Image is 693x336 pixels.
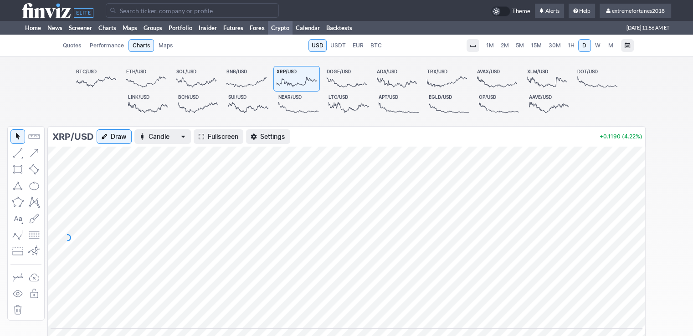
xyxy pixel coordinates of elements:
[128,39,154,52] a: Charts
[323,21,355,35] a: Backtests
[330,41,346,50] span: USDT
[327,39,349,52] a: USDT
[578,39,591,52] a: D
[323,66,370,92] a: DOGE/USD
[10,270,25,285] button: Drawing mode: Single
[10,303,25,317] button: Remove all drawings
[577,69,598,74] span: DOT/USD
[367,39,385,52] a: BTC
[608,42,613,49] span: M
[10,228,25,242] button: Elliott waves
[27,270,41,285] button: Drawings autosave: Off
[176,69,196,74] span: SOL/USD
[159,41,173,50] span: Maps
[377,69,397,74] span: ADA/USD
[268,21,293,35] a: Crypto
[329,94,348,100] span: LTC/USD
[353,41,364,50] span: EUR
[474,66,520,92] a: AVAX/USD
[516,42,524,49] span: 5M
[595,42,601,49] span: W
[621,39,634,52] button: Range
[195,21,220,35] a: Insider
[66,21,95,35] a: Screener
[275,92,322,117] a: NEAR/USD
[501,42,509,49] span: 2M
[379,94,398,100] span: APT/USD
[545,39,564,52] a: 30M
[154,39,177,52] a: Maps
[512,6,530,16] span: Theme
[220,21,246,35] a: Futures
[123,66,169,92] a: ETH/USD
[134,129,191,144] button: Chart Type
[491,6,530,16] a: Theme
[260,132,285,141] span: Settings
[569,4,595,18] a: Help
[128,94,149,100] span: LINK/USD
[106,3,279,18] input: Search
[277,69,297,74] span: XRP/USD
[293,21,323,35] a: Calendar
[529,94,552,100] span: AAVE/USD
[10,178,25,193] button: Triangle
[175,92,221,117] a: BCH/USD
[119,21,140,35] a: Maps
[325,92,372,117] a: LTC/USD
[178,94,199,100] span: BCH/USD
[226,69,247,74] span: BNB/USD
[273,66,320,92] a: XRP/USD
[582,42,586,49] span: D
[95,21,119,35] a: Charts
[526,92,572,117] a: AAVE/USD
[549,42,561,49] span: 30M
[22,21,44,35] a: Home
[10,162,25,177] button: Rectangle
[97,129,132,144] button: Draw
[59,39,85,52] a: Quotes
[498,39,512,52] a: 2M
[165,21,195,35] a: Portfolio
[312,41,323,50] span: USD
[483,39,497,52] a: 1M
[10,146,25,160] button: Line
[194,129,243,144] a: Fullscreen
[486,42,494,49] span: 1M
[246,129,290,144] button: Settings
[27,286,41,301] button: Lock drawings
[600,4,671,18] a: extremefortunes2018
[565,39,578,52] a: 1H
[574,66,621,92] a: DOT/USD
[125,92,171,117] a: LINK/USD
[591,39,604,52] a: W
[149,132,177,141] span: Candle
[531,42,542,49] span: 15M
[524,66,570,92] a: XLM/USD
[349,39,367,52] a: EUR
[626,21,669,35] span: [DATE] 11:56 AM ET
[370,41,382,50] span: BTC
[10,244,25,259] button: Position
[10,211,25,226] button: Text
[225,92,272,117] a: SUI/USD
[429,94,452,100] span: EGLD/USD
[111,132,127,141] span: Draw
[90,41,124,50] span: Performance
[126,69,146,74] span: ETH/USD
[208,132,238,141] span: Fullscreen
[308,39,327,52] a: USD
[27,244,41,259] button: Anchored VWAP
[246,21,268,35] a: Forex
[223,66,270,92] a: BNB/USD
[228,94,246,100] span: SUI/USD
[375,92,422,117] a: APT/USD
[173,66,220,92] a: SOL/USD
[27,195,41,209] button: XABCD
[133,41,150,50] span: Charts
[427,69,447,74] span: TRX/USD
[27,228,41,242] button: Fibonacci retracements
[63,41,81,50] span: Quotes
[426,92,472,117] a: EGLD/USD
[10,286,25,301] button: Hide drawings
[568,42,575,49] span: 1H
